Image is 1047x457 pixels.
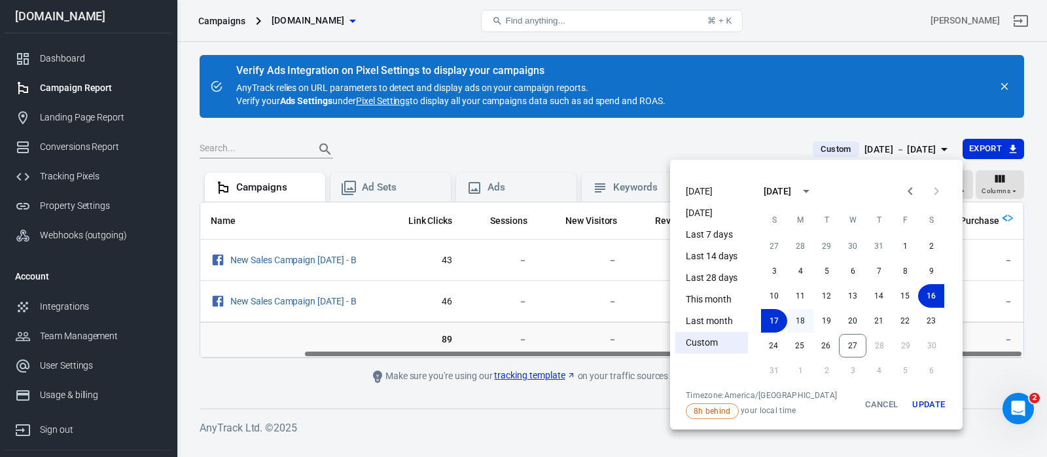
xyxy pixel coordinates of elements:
li: Custom [675,332,748,354]
span: 8h behind [689,405,736,417]
button: calendar view is open, switch to year view [795,180,817,202]
span: Monday [789,207,812,233]
button: 7 [866,259,892,283]
li: Last 28 days [675,267,748,289]
button: 15 [892,284,918,308]
button: 13 [840,284,866,308]
button: Previous month [897,178,923,204]
button: 19 [813,309,840,333]
button: 24 [760,334,787,357]
button: 6 [840,259,866,283]
button: 22 [892,309,918,333]
li: Last 7 days [675,224,748,246]
span: Tuesday [815,207,838,233]
button: 12 [813,284,840,308]
button: 11 [787,284,813,308]
span: Saturday [919,207,943,233]
button: 23 [918,309,944,333]
iframe: Intercom live chat [1003,393,1034,424]
button: 27 [839,334,866,357]
div: [DATE] [764,185,791,198]
button: Cancel [861,390,902,419]
li: Last 14 days [675,246,748,267]
button: 10 [761,284,787,308]
button: 25 [787,334,813,357]
li: [DATE] [675,181,748,202]
button: 14 [866,284,892,308]
button: 20 [840,309,866,333]
span: 2 [1029,393,1040,403]
button: Update [908,390,949,419]
button: 18 [787,309,813,333]
span: Thursday [867,207,891,233]
button: 8 [892,259,918,283]
button: 4 [787,259,813,283]
div: Timezone: America/[GEOGRAPHIC_DATA] [686,390,837,401]
li: [DATE] [675,202,748,224]
button: 27 [761,234,787,258]
button: 29 [813,234,840,258]
button: 28 [787,234,813,258]
button: 26 [813,334,839,357]
li: This month [675,289,748,310]
span: Wednesday [841,207,864,233]
button: 17 [761,309,787,333]
button: 2 [918,234,944,258]
button: 3 [761,259,787,283]
span: Sunday [762,207,786,233]
button: 9 [918,259,944,283]
button: 1 [892,234,918,258]
span: your local time [686,403,837,419]
button: 5 [813,259,840,283]
button: 31 [866,234,892,258]
button: 16 [918,284,944,308]
button: 30 [840,234,866,258]
button: 21 [866,309,892,333]
span: Friday [893,207,917,233]
li: Last month [675,310,748,332]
